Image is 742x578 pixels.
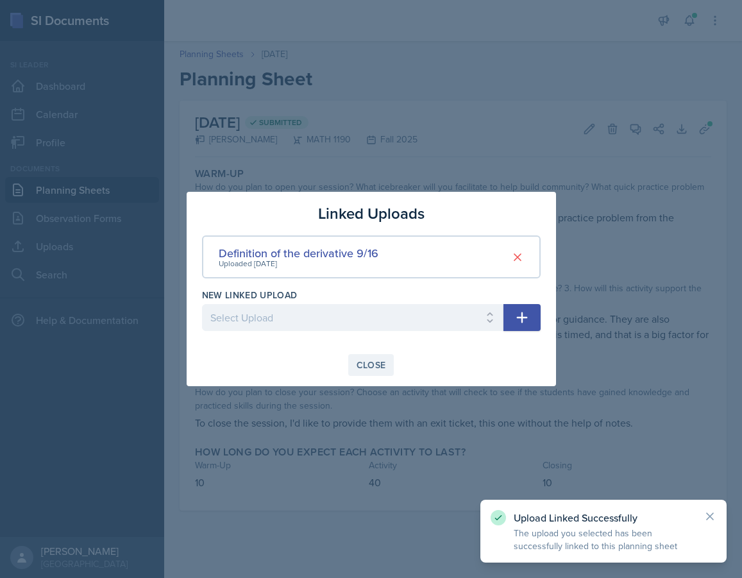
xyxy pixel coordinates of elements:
[202,289,298,302] label: New Linked Upload
[318,202,425,225] h3: Linked Uploads
[348,354,394,376] button: Close
[357,360,386,370] div: Close
[514,511,693,524] p: Upload Linked Successfully
[514,527,693,552] p: The upload you selected has been successfully linked to this planning sheet
[219,244,378,262] div: Definition of the derivative 9/16
[219,258,378,269] div: Uploaded [DATE]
